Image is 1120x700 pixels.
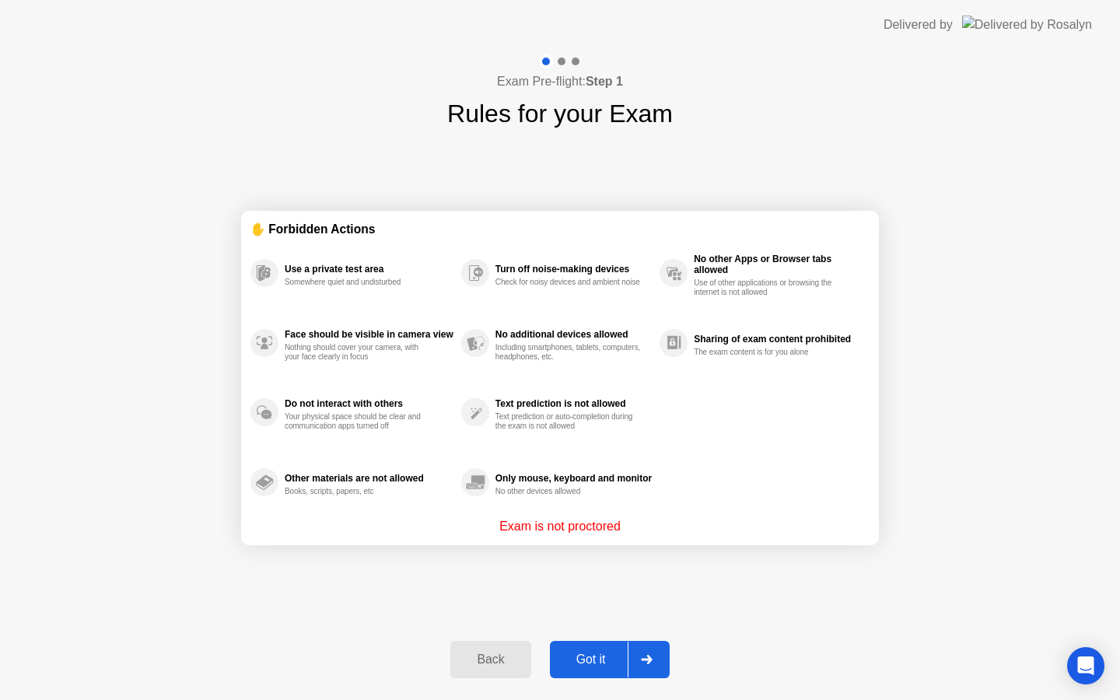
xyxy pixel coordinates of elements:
[455,653,526,667] div: Back
[495,473,652,484] div: Only mouse, keyboard and monitor
[285,473,453,484] div: Other materials are not allowed
[285,412,432,431] div: Your physical space should be clear and communication apps turned off
[499,517,621,536] p: Exam is not proctored
[962,16,1092,33] img: Delivered by Rosalyn
[497,72,623,91] h4: Exam Pre-flight:
[495,343,642,362] div: Including smartphones, tablets, computers, headphones, etc.
[450,641,530,678] button: Back
[550,641,670,678] button: Got it
[250,220,870,238] div: ✋ Forbidden Actions
[694,278,841,297] div: Use of other applications or browsing the internet is not allowed
[285,343,432,362] div: Nothing should cover your camera, with your face clearly in focus
[285,264,453,275] div: Use a private test area
[555,653,628,667] div: Got it
[495,329,652,340] div: No additional devices allowed
[285,398,453,409] div: Do not interact with others
[694,334,862,345] div: Sharing of exam content prohibited
[495,398,652,409] div: Text prediction is not allowed
[694,348,841,357] div: The exam content is for you alone
[285,278,432,287] div: Somewhere quiet and undisturbed
[285,487,432,496] div: Books, scripts, papers, etc
[447,95,673,132] h1: Rules for your Exam
[694,254,862,275] div: No other Apps or Browser tabs allowed
[495,412,642,431] div: Text prediction or auto-completion during the exam is not allowed
[495,278,642,287] div: Check for noisy devices and ambient noise
[586,75,623,88] b: Step 1
[1067,647,1104,684] div: Open Intercom Messenger
[285,329,453,340] div: Face should be visible in camera view
[884,16,953,34] div: Delivered by
[495,487,642,496] div: No other devices allowed
[495,264,652,275] div: Turn off noise-making devices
